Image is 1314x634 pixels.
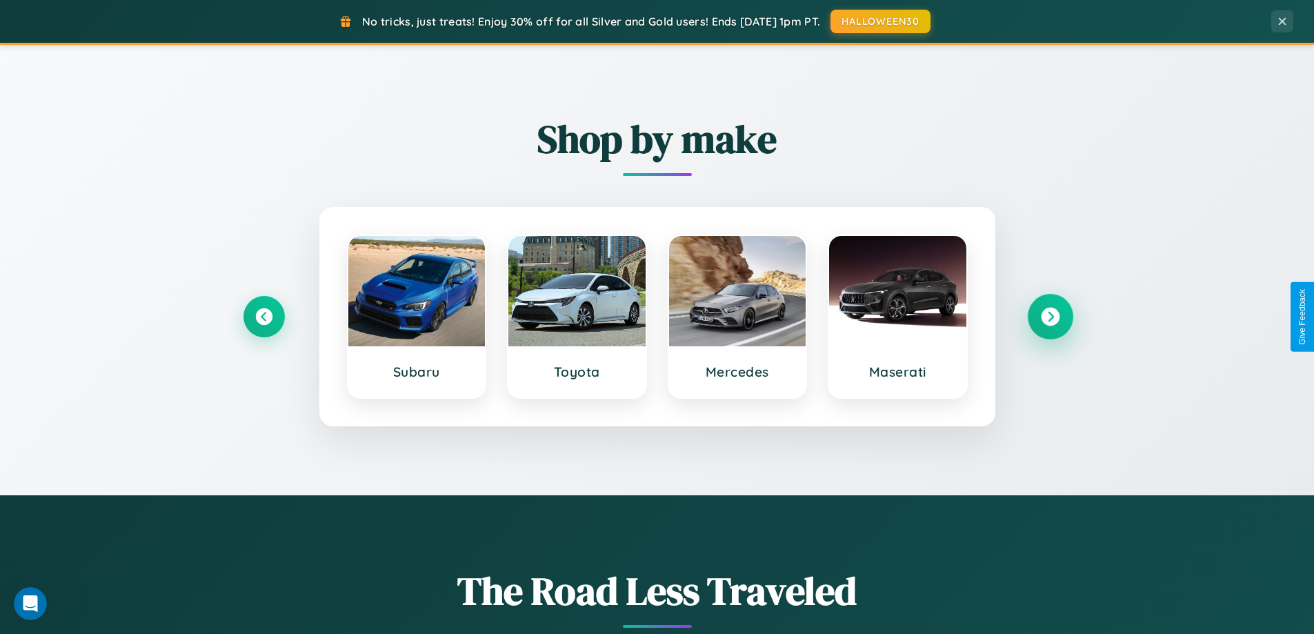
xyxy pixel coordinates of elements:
[843,364,953,380] h3: Maserati
[243,564,1071,617] h1: The Road Less Traveled
[362,14,820,28] span: No tricks, just treats! Enjoy 30% off for all Silver and Gold users! Ends [DATE] 1pm PT.
[1297,289,1307,345] div: Give Feedback
[243,112,1071,166] h2: Shop by make
[522,364,632,380] h3: Toyota
[362,364,472,380] h3: Subaru
[683,364,793,380] h3: Mercedes
[830,10,930,33] button: HALLOWEEN30
[14,587,47,620] iframe: Intercom live chat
